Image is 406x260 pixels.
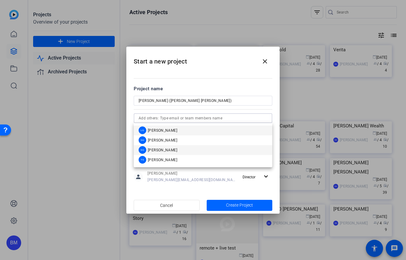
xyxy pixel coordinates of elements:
[147,177,236,182] span: [PERSON_NAME][EMAIL_ADDRESS][DOMAIN_NAME]
[134,85,272,92] div: Project name
[160,200,173,211] span: Cancel
[126,47,280,72] h2: Start a new project
[134,200,200,211] button: Cancel
[139,126,146,134] div: LG
[148,157,177,162] span: [PERSON_NAME]
[139,97,267,104] input: Enter Project Name
[262,173,270,180] mat-icon: expand_more
[148,138,177,143] span: [PERSON_NAME]
[226,202,253,208] span: Create Project
[148,148,177,153] span: [PERSON_NAME]
[261,58,269,65] mat-icon: close
[134,172,143,181] mat-icon: person
[147,171,236,176] span: [PERSON_NAME]
[207,200,273,211] button: Create Project
[139,136,146,144] div: SH
[243,175,255,179] span: Director
[148,128,177,133] span: [PERSON_NAME]
[240,171,272,182] button: Director
[139,114,267,122] input: Add others: Type email or team members name
[139,156,146,164] div: TS
[139,146,146,154] div: SG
